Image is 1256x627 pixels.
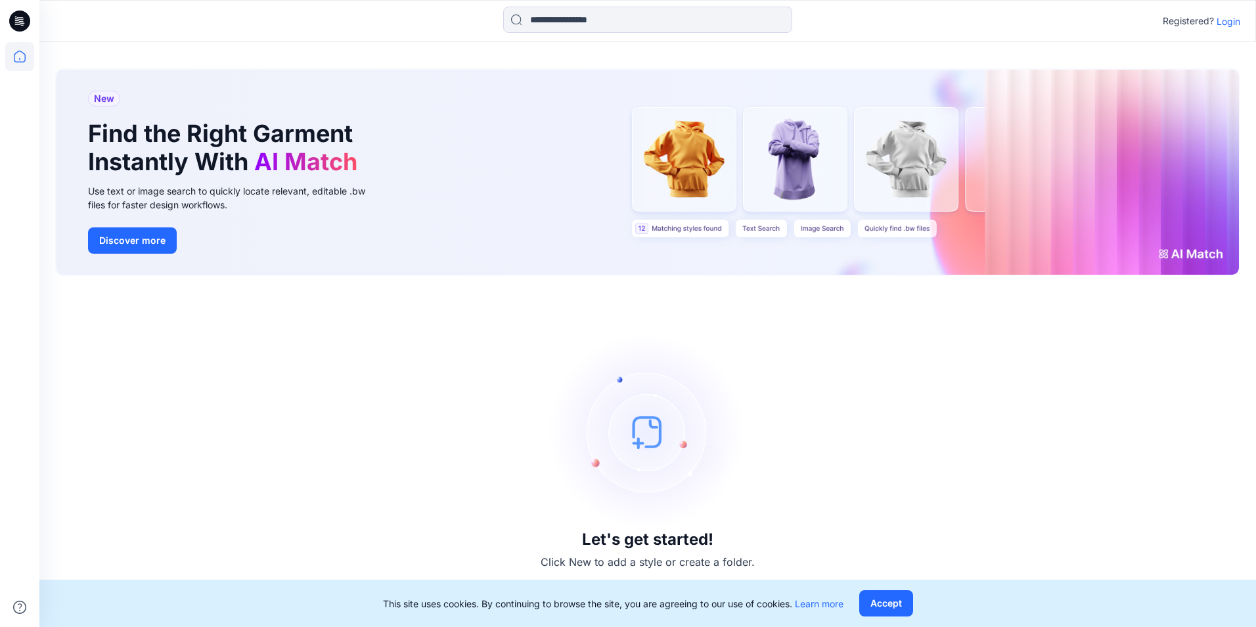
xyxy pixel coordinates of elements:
a: Learn more [795,598,843,609]
button: Accept [859,590,913,616]
p: Login [1217,14,1240,28]
span: AI Match [254,147,357,176]
h1: Find the Right Garment Instantly With [88,120,364,176]
p: Registered? [1163,13,1214,29]
p: This site uses cookies. By continuing to browse the site, you are agreeing to our use of cookies. [383,597,843,611]
p: Click New to add a style or create a folder. [541,554,755,570]
h3: Let's get started! [582,530,713,549]
div: Use text or image search to quickly locate relevant, editable .bw files for faster design workflows. [88,184,384,212]
span: New [94,91,114,106]
img: empty-state-image.svg [549,333,746,530]
button: Discover more [88,227,177,254]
